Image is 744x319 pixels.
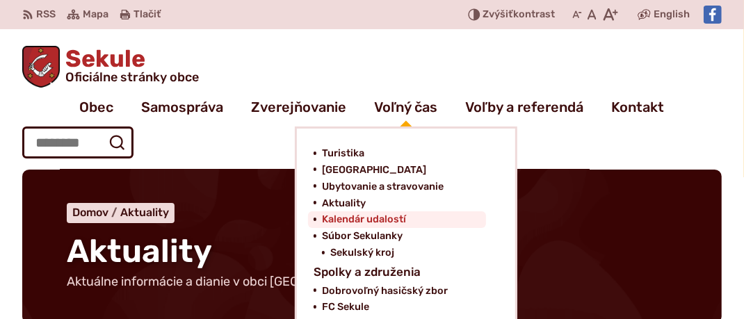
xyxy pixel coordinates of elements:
span: Oficiálne stránky obce [65,71,199,83]
a: Samospráva [142,88,224,126]
span: Mapa [83,6,108,23]
p: Aktuálne informácie a dianie v obci [GEOGRAPHIC_DATA]. [67,275,401,290]
span: Dobrovoľný hasičský zbor [322,283,448,300]
a: Spolky a združenia [314,261,464,283]
a: English [651,6,693,23]
a: Voľný čas [375,88,438,126]
span: Sekule [60,47,199,83]
span: Súbor Sekulanky [322,228,403,245]
span: RSS [36,6,56,23]
a: Logo Sekule, prejsť na domovskú stránku. [22,46,199,88]
a: [GEOGRAPHIC_DATA] [322,162,480,179]
a: Ubytovanie a stravovanie [322,179,480,195]
span: Aktuality [322,195,366,212]
span: Spolky a združenia [314,261,421,283]
a: Domov [72,206,120,219]
a: Voľby a referendá [466,88,584,126]
a: Súbor Sekulanky [322,228,480,245]
span: Ubytovanie a stravovanie [322,179,444,195]
a: Aktuality [120,206,169,219]
a: Kontakt [612,88,665,126]
a: Kalendár udalostí [322,211,480,228]
span: Kalendár udalostí [322,211,406,228]
span: Tlačiť [134,9,161,21]
a: Sekulský kroj [330,245,489,261]
img: Prejsť na domovskú stránku [22,46,60,88]
span: [GEOGRAPHIC_DATA] [322,162,426,179]
span: Domov [72,206,108,219]
span: Turistika [322,145,364,162]
a: Turistika [322,145,480,162]
span: Zvýšiť [483,8,514,20]
span: English [654,6,690,23]
span: FC Sekule [322,299,369,316]
span: Sekulský kroj [330,245,394,261]
a: Zverejňovanie [252,88,347,126]
a: Obec [80,88,114,126]
img: Prejsť na Facebook stránku [704,6,722,24]
a: Dobrovoľný hasičský zbor [322,283,480,300]
a: FC Sekule [322,299,480,316]
a: Aktuality [322,195,480,212]
span: Aktuality [67,232,212,270]
span: kontrast [483,9,556,21]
